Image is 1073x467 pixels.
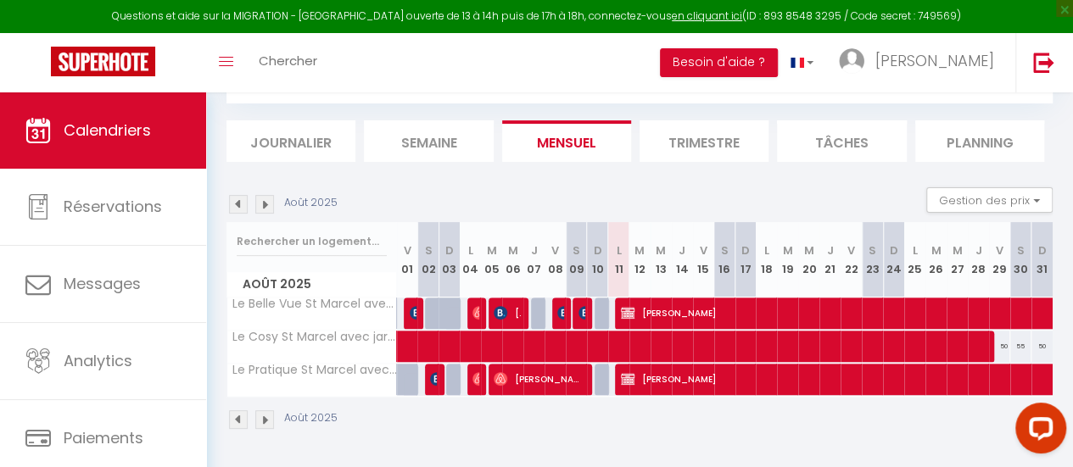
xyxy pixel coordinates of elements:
[756,222,777,297] th: 18
[841,222,862,297] th: 22
[608,222,629,297] th: 11
[230,364,400,376] span: Le Pratique St Marcel avec jardin
[1017,242,1025,259] abbr: S
[430,363,437,395] span: [PERSON_NAME]
[472,363,479,395] span: [PERSON_NAME]
[531,242,538,259] abbr: J
[578,297,585,329] span: [PERSON_NAME]
[968,222,989,297] th: 28
[975,242,981,259] abbr: J
[1010,222,1031,297] th: 30
[930,242,941,259] abbr: M
[656,242,666,259] abbr: M
[862,222,883,297] th: 23
[481,222,502,297] th: 05
[651,222,672,297] th: 13
[64,196,162,217] span: Réservations
[875,50,994,71] span: [PERSON_NAME]
[925,222,947,297] th: 26
[424,242,432,259] abbr: S
[721,242,729,259] abbr: S
[1038,242,1047,259] abbr: D
[904,222,925,297] th: 25
[403,242,411,259] abbr: V
[502,222,523,297] th: 06
[764,242,769,259] abbr: L
[847,242,855,259] abbr: V
[714,222,735,297] th: 16
[410,297,416,329] span: Lieven Baats
[616,242,621,259] abbr: L
[64,273,141,294] span: Messages
[227,272,396,297] span: Août 2025
[230,297,400,310] span: Le Belle Vue St Marcel avec jardin
[445,242,454,259] abbr: D
[826,33,1015,92] a: ... [PERSON_NAME]
[460,222,481,297] th: 04
[839,48,864,74] img: ...
[508,242,518,259] abbr: M
[1031,222,1053,297] th: 31
[679,242,685,259] abbr: J
[557,297,564,329] span: [PERSON_NAME]
[798,222,819,297] th: 20
[947,222,968,297] th: 27
[634,242,645,259] abbr: M
[869,242,876,259] abbr: S
[926,187,1053,213] button: Gestion des prix
[672,8,742,23] a: en cliquant ici
[494,363,582,395] span: [PERSON_NAME]
[439,222,460,297] th: 03
[237,226,387,257] input: Rechercher un logement...
[226,120,355,162] li: Journalier
[51,47,155,76] img: Super Booking
[573,242,580,259] abbr: S
[468,242,473,259] abbr: L
[1033,52,1054,73] img: logout
[783,242,793,259] abbr: M
[693,222,714,297] th: 15
[523,222,545,297] th: 07
[64,350,132,371] span: Analytics
[672,222,693,297] th: 14
[64,427,143,448] span: Paiements
[587,222,608,297] th: 10
[566,222,587,297] th: 09
[487,242,497,259] abbr: M
[259,52,317,69] span: Chercher
[777,120,906,162] li: Tâches
[640,120,768,162] li: Trimestre
[230,331,400,343] span: Le Cosy St Marcel avec jardin
[502,120,631,162] li: Mensuel
[804,242,814,259] abbr: M
[364,120,493,162] li: Semaine
[246,33,330,92] a: Chercher
[989,222,1010,297] th: 29
[735,222,757,297] th: 17
[996,242,1003,259] abbr: V
[629,222,651,297] th: 12
[494,297,521,329] span: [PERSON_NAME]
[827,242,834,259] abbr: J
[1002,396,1073,467] iframe: LiveChat chat widget
[819,222,841,297] th: 21
[890,242,898,259] abbr: D
[545,222,566,297] th: 08
[741,242,750,259] abbr: D
[915,120,1044,162] li: Planning
[397,222,418,297] th: 01
[64,120,151,141] span: Calendriers
[883,222,904,297] th: 24
[417,222,439,297] th: 02
[777,222,798,297] th: 19
[472,297,479,329] span: [PERSON_NAME]
[593,242,601,259] abbr: D
[284,410,338,426] p: Août 2025
[912,242,917,259] abbr: L
[700,242,707,259] abbr: V
[952,242,962,259] abbr: M
[660,48,778,77] button: Besoin d'aide ?
[284,195,338,211] p: Août 2025
[551,242,559,259] abbr: V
